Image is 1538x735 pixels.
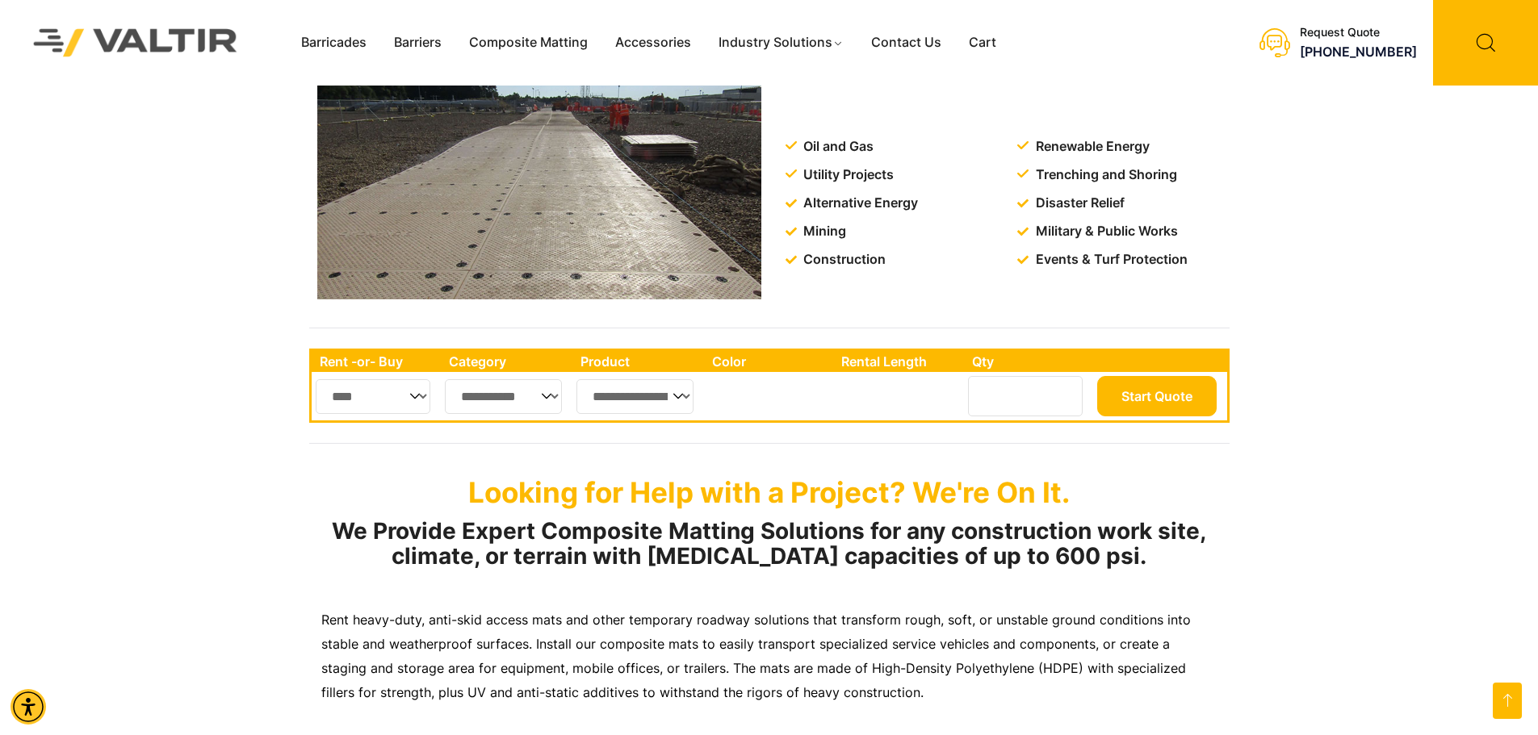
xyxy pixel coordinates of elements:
img: Valtir Rentals [12,7,259,77]
a: Contact Us [857,31,955,55]
select: Single select [316,379,431,414]
a: Cart [955,31,1010,55]
a: Industry Solutions [705,31,857,55]
span: Alternative Energy [799,191,918,215]
a: Accessories [601,31,705,55]
th: Rental Length [833,351,964,372]
span: Construction [799,248,886,272]
span: Military & Public Works [1032,219,1178,244]
img: A long, flat pathway made of interlocking panels stretches across a construction site, with worke... [317,49,761,299]
h2: We Provide Expert Composite Matting Solutions for any construction work site, climate, or terrain... [309,519,1230,569]
span: Utility Projects [799,163,894,187]
th: Qty [964,351,1092,372]
div: Request Quote [1300,26,1417,40]
span: Oil and Gas [799,135,874,159]
th: Rent -or- Buy [312,351,441,372]
a: Barricades [287,31,380,55]
span: Renewable Energy [1032,135,1150,159]
div: Accessibility Menu [10,689,46,725]
span: Events & Turf Protection [1032,248,1188,272]
th: Category [441,351,573,372]
a: Barriers [380,31,455,55]
a: Composite Matting [455,31,601,55]
p: Rent heavy-duty, anti-skid access mats and other temporary roadway solutions that transform rough... [321,608,1217,705]
th: Product [572,351,704,372]
a: call (888) 496-3625 [1300,44,1417,60]
span: Mining [799,219,846,244]
th: Color [704,351,834,372]
button: Start Quote [1097,376,1217,416]
p: Looking for Help with a Project? We're On It. [309,475,1230,509]
span: Disaster Relief [1032,191,1125,215]
select: Single select [445,379,563,414]
select: Single select [576,379,694,414]
a: Open this option [1493,683,1522,719]
span: Trenching and Shoring [1032,163,1177,187]
input: Number [968,376,1083,416]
